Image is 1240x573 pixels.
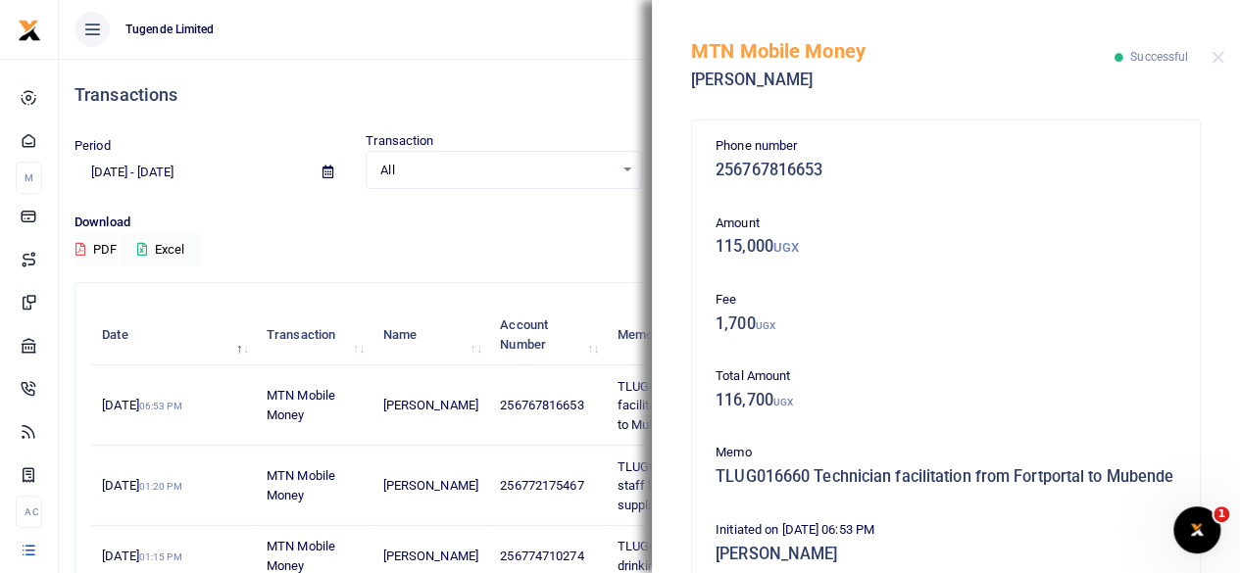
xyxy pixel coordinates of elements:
th: Name: activate to sort column ascending [372,305,489,365]
span: [PERSON_NAME] [383,549,478,563]
h5: 116,700 [716,391,1176,410]
p: Memo [716,443,1176,463]
h5: [PERSON_NAME] [716,545,1176,564]
span: All [380,161,613,180]
th: Account Number: activate to sort column ascending [489,305,606,365]
small: 01:20 PM [139,481,182,492]
span: Successful [1130,50,1188,64]
img: logo-small [18,19,41,42]
span: 256767816653 [500,398,583,412]
h5: [PERSON_NAME] [691,71,1115,90]
iframe: Intercom live chat [1173,506,1220,553]
button: PDF [74,233,118,266]
button: Excel [121,233,201,266]
p: Total Amount [716,366,1176,387]
span: [DATE] [102,398,181,412]
p: Initiated on [DATE] 06:53 PM [716,520,1176,541]
small: UGX [756,320,775,331]
span: [PERSON_NAME] [383,478,478,493]
label: Transaction [366,131,433,151]
span: TLUG016453 payment for staff breakfast and office supplies [618,459,765,512]
h5: 1,700 [716,314,1176,334]
a: logo-small logo-large logo-large [18,22,41,36]
p: Download [74,213,1224,233]
h5: 256767816653 [716,161,1176,180]
th: Date: activate to sort column descending [91,305,256,365]
h5: TLUG016660 Technician facilitation from Fortportal to Mubende [716,467,1176,487]
span: TLUG016660 Technician facilitation from Fortportal to Mubende [618,379,765,432]
span: [PERSON_NAME] [383,398,478,412]
span: MTN Mobile Money [267,388,335,422]
label: Period [74,136,111,156]
span: 1 [1214,506,1229,522]
p: Amount [716,214,1176,234]
span: TLUG016453 payment for drinking water [618,539,762,573]
th: Transaction: activate to sort column ascending [256,305,372,365]
small: 01:15 PM [139,551,182,562]
span: MTN Mobile Money [267,539,335,573]
span: [DATE] [102,478,181,493]
small: UGX [773,397,793,407]
small: 06:53 PM [139,401,182,411]
li: M [16,162,42,194]
p: Fee [716,290,1176,310]
input: select period [74,156,307,189]
span: 256772175467 [500,478,583,493]
h5: MTN Mobile Money [691,39,1115,63]
span: MTN Mobile Money [267,468,335,502]
h5: 115,000 [716,237,1176,257]
span: [DATE] [102,549,181,563]
li: Ac [16,496,42,528]
button: Close [1212,51,1224,64]
small: UGX [773,240,799,255]
h4: Transactions [74,84,1224,106]
p: Phone number [716,136,1176,157]
th: Memo: activate to sort column ascending [606,305,784,365]
span: Tugende Limited [118,21,223,38]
